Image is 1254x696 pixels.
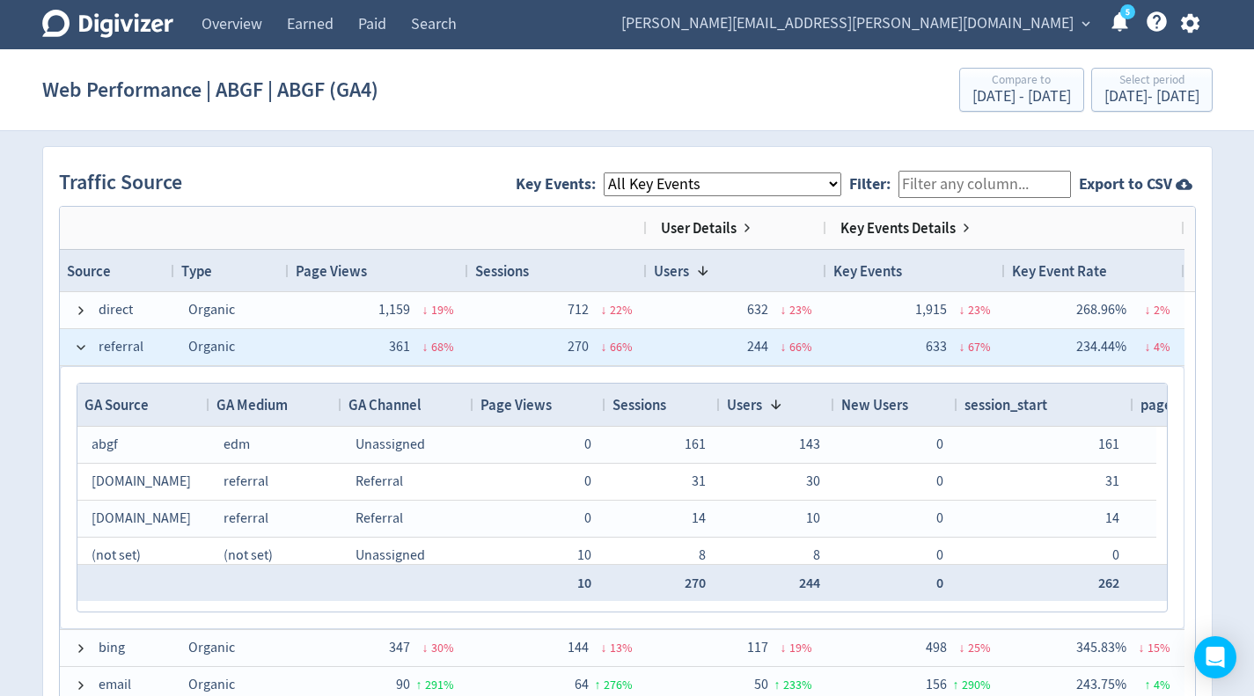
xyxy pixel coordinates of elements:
span: 0 [1112,546,1119,564]
span: 19 % [431,302,454,318]
span: 4 % [1154,339,1170,355]
span: User Details [661,218,737,238]
span: GA Medium [216,395,288,414]
button: Select period[DATE]- [DATE] [1091,68,1213,112]
span: Type [181,261,212,281]
span: 347 [389,639,410,656]
span: 143 [799,436,820,453]
span: 0 [936,546,943,564]
span: ↑ [416,677,422,692]
span: 233 % [783,677,812,692]
span: 117 [747,639,768,656]
span: 270 [568,338,589,355]
span: ↓ [781,302,787,318]
span: Users [654,261,689,281]
h1: Web Performance | ABGF | ABGF (GA4) [42,62,378,118]
span: (not set) [224,546,273,564]
span: [DOMAIN_NAME] [92,473,191,490]
span: 15 % [1148,640,1170,656]
span: 633 [926,338,947,355]
div: [DATE] - [DATE] [972,89,1071,105]
span: expand_more [1078,16,1094,32]
span: 30 % [431,640,454,656]
span: ↑ [774,677,781,692]
button: Compare to[DATE] - [DATE] [959,68,1084,112]
input: Filter any column... [898,171,1071,198]
span: 161 [1098,436,1119,453]
span: Key Event Rate [1012,261,1107,281]
span: ↓ [959,339,965,355]
span: 276 % [604,677,633,692]
span: ↓ [422,640,429,656]
span: 2 % [1154,302,1170,318]
span: Referral [356,509,403,527]
span: 25 % [968,640,991,656]
span: 66 % [610,339,633,355]
div: Open Intercom Messenger [1194,636,1236,678]
span: referral [224,473,268,490]
span: 1,915 [915,301,947,319]
span: 291 % [425,677,454,692]
span: 10 [577,546,591,564]
span: referral [224,509,268,527]
span: Key Events [833,261,902,281]
div: [DATE] - [DATE] [1104,89,1199,105]
span: ↓ [601,302,607,318]
span: 290 % [962,677,991,692]
span: Key Events Details [840,218,956,238]
span: Users [727,395,762,414]
text: 5 [1125,6,1129,18]
span: 22 % [610,302,633,318]
span: bing [99,631,125,665]
span: 68 % [431,339,454,355]
span: Organic [188,639,235,656]
span: 50 [754,676,768,693]
span: ↑ [1145,677,1151,692]
span: ↑ [953,677,959,692]
span: 0 [584,436,591,453]
span: Organic [188,301,235,319]
span: 23 % [789,302,812,318]
span: 0 [584,473,591,490]
span: 1,159 [378,301,410,319]
span: Organic [188,338,235,355]
span: edm [224,436,250,453]
span: direct [99,293,133,327]
span: 244 [799,574,820,592]
span: ↑ [595,677,601,692]
span: 10 [577,574,591,592]
span: New Users [841,395,908,414]
span: ↓ [1139,640,1145,656]
span: ↓ [601,640,607,656]
span: 10 [806,509,820,527]
span: 244 [747,338,768,355]
span: [DOMAIN_NAME] [92,509,191,527]
span: 345.83% [1076,639,1126,656]
span: 31 [1105,473,1119,490]
span: 30 [806,473,820,490]
span: ↓ [422,339,429,355]
span: 712 [568,301,589,319]
span: ↓ [1145,339,1151,355]
span: session_start [964,395,1047,414]
span: 23 % [968,302,991,318]
span: 4 % [1154,677,1170,692]
span: Organic [188,676,235,693]
span: 498 [926,639,947,656]
span: 13 % [610,640,633,656]
a: 5 [1120,4,1135,19]
span: Sessions [475,261,529,281]
span: 0 [936,574,943,592]
span: ↓ [1145,302,1151,318]
span: ↓ [601,339,607,355]
span: 156 [926,676,947,693]
span: Unassigned [356,436,425,453]
span: 0 [584,509,591,527]
span: 0 [936,436,943,453]
span: ↓ [959,302,965,318]
span: 64 [575,676,589,693]
span: 31 [692,473,706,490]
span: 67 % [968,339,991,355]
span: Sessions [612,395,666,414]
span: 161 [685,436,706,453]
